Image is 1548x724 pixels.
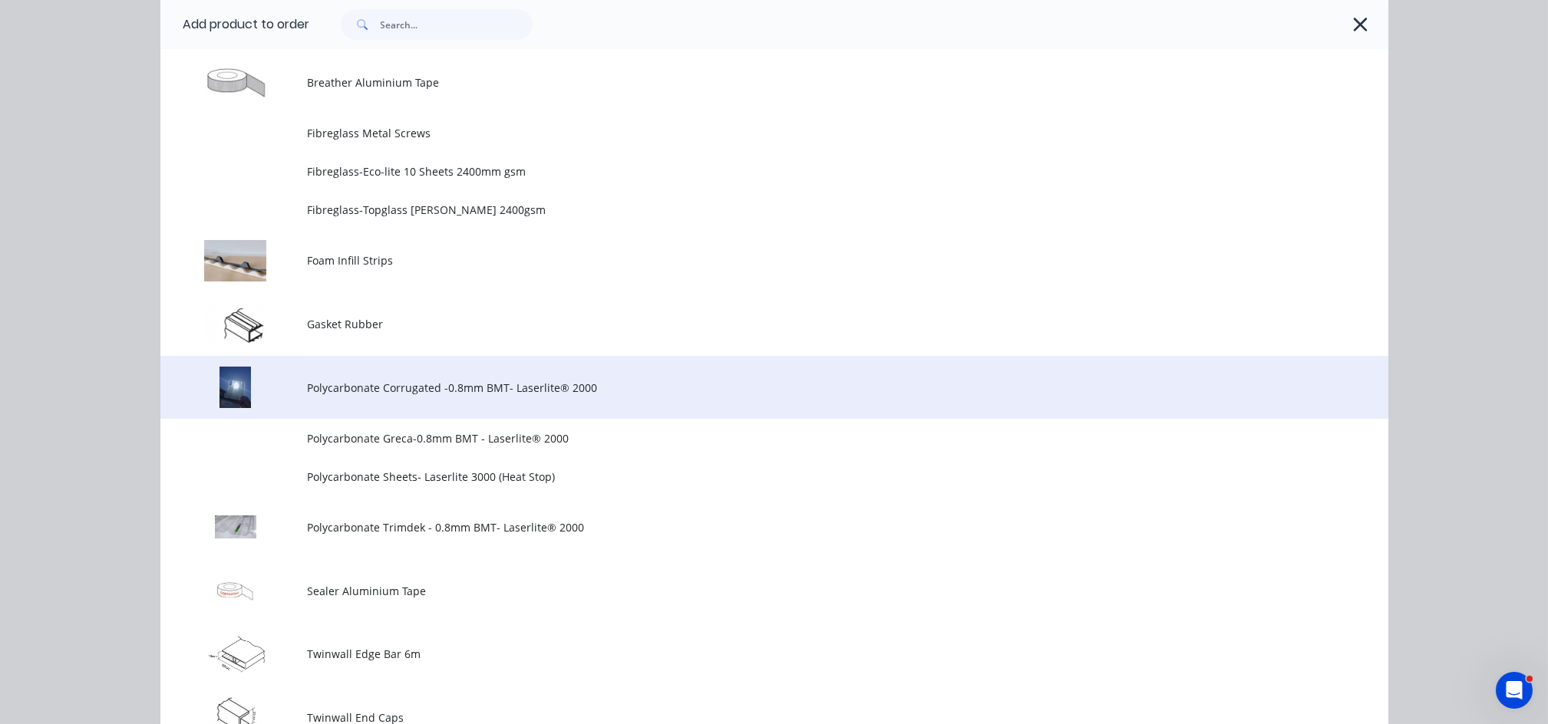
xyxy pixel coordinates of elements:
[308,163,1172,179] span: Fibreglass-Eco-lite 10 Sheets 2400mm gsm
[308,646,1172,662] span: Twinwall Edge Bar 6m
[308,380,1172,396] span: Polycarbonate Corrugated -0.8mm BMT- Laserlite® 2000
[308,583,1172,599] span: Sealer Aluminium Tape
[308,430,1172,446] span: Polycarbonate Greca-0.8mm BMT - Laserlite® 2000
[308,74,1172,90] span: Breather Aluminium Tape
[1496,672,1533,709] iframe: Intercom live chat
[308,202,1172,218] span: Fibreglass-Topglass [PERSON_NAME] 2400gsm
[308,469,1172,485] span: Polycarbonate Sheets- Laserlite 3000 (Heat Stop)
[308,316,1172,332] span: Gasket Rubber
[308,252,1172,268] span: Foam Infill Strips
[308,125,1172,141] span: Fibreglass Metal Screws
[308,519,1172,535] span: Polycarbonate Trimdek - 0.8mm BMT- Laserlite® 2000
[381,9,533,40] input: Search...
